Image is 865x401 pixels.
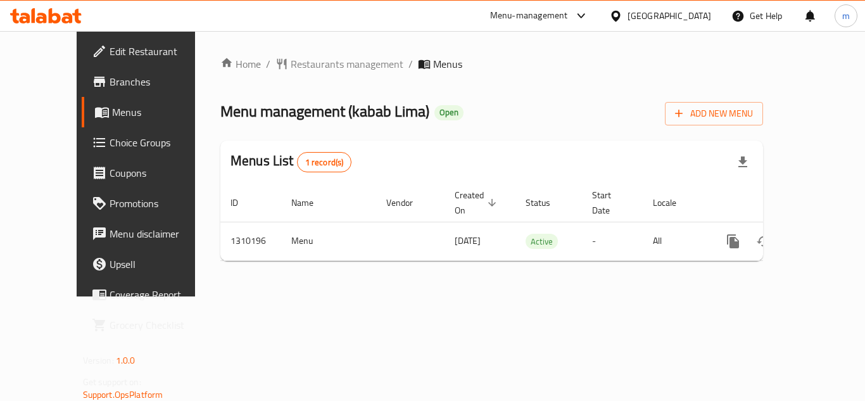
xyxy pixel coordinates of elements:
[748,226,779,257] button: Change Status
[220,97,429,125] span: Menu management ( kabab Lima )
[82,67,221,97] a: Branches
[112,105,211,120] span: Menus
[82,219,221,249] a: Menu disclaimer
[297,152,352,172] div: Total records count
[82,279,221,310] a: Coverage Report
[842,9,850,23] span: m
[434,105,464,120] div: Open
[82,310,221,340] a: Grocery Checklist
[728,147,758,177] div: Export file
[220,56,261,72] a: Home
[82,97,221,127] a: Menus
[82,188,221,219] a: Promotions
[82,127,221,158] a: Choice Groups
[291,56,403,72] span: Restaurants management
[110,74,211,89] span: Branches
[455,188,500,218] span: Created On
[592,188,628,218] span: Start Date
[526,195,567,210] span: Status
[643,222,708,260] td: All
[110,317,211,333] span: Grocery Checklist
[220,184,850,261] table: enhanced table
[82,249,221,279] a: Upsell
[708,184,850,222] th: Actions
[291,195,330,210] span: Name
[230,151,351,172] h2: Menus List
[266,56,270,72] li: /
[433,56,462,72] span: Menus
[275,56,403,72] a: Restaurants management
[386,195,429,210] span: Vendor
[526,234,558,249] span: Active
[230,195,255,210] span: ID
[110,196,211,211] span: Promotions
[220,222,281,260] td: 1310196
[455,232,481,249] span: [DATE]
[665,102,763,125] button: Add New Menu
[110,257,211,272] span: Upsell
[110,44,211,59] span: Edit Restaurant
[434,107,464,118] span: Open
[82,158,221,188] a: Coupons
[83,374,141,390] span: Get support on:
[110,135,211,150] span: Choice Groups
[628,9,711,23] div: [GEOGRAPHIC_DATA]
[116,352,136,369] span: 1.0.0
[718,226,748,257] button: more
[110,287,211,302] span: Coverage Report
[110,226,211,241] span: Menu disclaimer
[82,36,221,67] a: Edit Restaurant
[675,106,753,122] span: Add New Menu
[220,56,763,72] nav: breadcrumb
[582,222,643,260] td: -
[408,56,413,72] li: /
[83,352,114,369] span: Version:
[110,165,211,181] span: Coupons
[281,222,376,260] td: Menu
[490,8,568,23] div: Menu-management
[298,156,351,169] span: 1 record(s)
[653,195,693,210] span: Locale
